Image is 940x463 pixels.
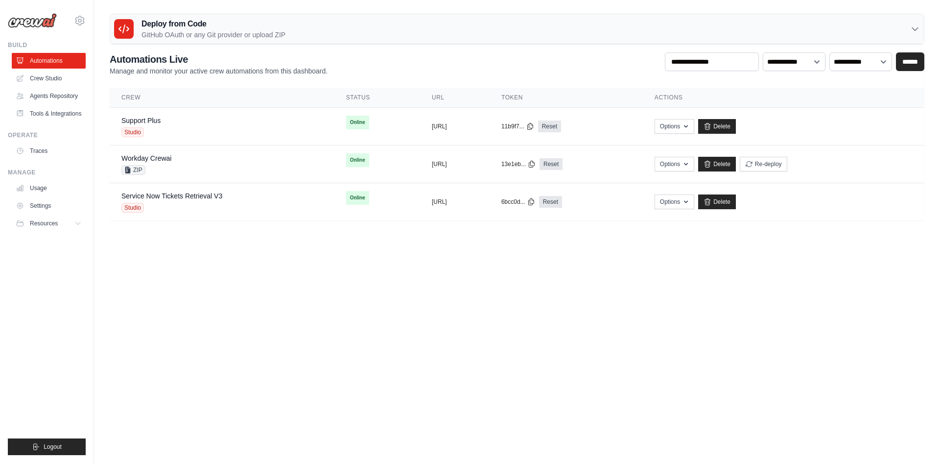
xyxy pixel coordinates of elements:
[539,196,562,208] a: Reset
[346,153,369,167] span: Online
[12,198,86,214] a: Settings
[8,41,86,49] div: Build
[110,52,328,66] h2: Automations Live
[121,154,171,162] a: Workday Crewai
[643,88,924,108] th: Actions
[501,160,536,168] button: 13e1eb...
[346,116,369,129] span: Online
[655,157,694,171] button: Options
[12,106,86,122] a: Tools & Integrations
[12,180,86,196] a: Usage
[12,88,86,104] a: Agents Repository
[110,66,328,76] p: Manage and monitor your active crew automations from this dashboard.
[12,71,86,86] a: Crew Studio
[698,119,736,134] a: Delete
[8,439,86,455] button: Logout
[121,192,222,200] a: Service Now Tickets Retrieval V3
[490,88,643,108] th: Token
[12,143,86,159] a: Traces
[44,443,62,451] span: Logout
[121,117,161,124] a: Support Plus
[501,198,535,206] button: 6bcc0d...
[334,88,420,108] th: Status
[121,203,144,213] span: Studio
[698,195,736,209] a: Delete
[121,165,145,175] span: ZIP
[8,131,86,139] div: Operate
[12,53,86,69] a: Automations
[655,195,694,209] button: Options
[538,121,561,132] a: Reset
[540,158,563,170] a: Reset
[141,30,285,40] p: GitHub OAuth or any Git provider or upload ZIP
[121,127,144,137] span: Studio
[110,88,334,108] th: Crew
[698,157,736,171] a: Delete
[30,219,58,227] span: Resources
[8,13,57,28] img: Logo
[655,119,694,134] button: Options
[12,216,86,231] button: Resources
[8,169,86,176] div: Manage
[420,88,490,108] th: URL
[501,122,534,130] button: 11b9f7...
[346,191,369,205] span: Online
[740,157,787,171] button: Re-deploy
[141,18,285,30] h3: Deploy from Code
